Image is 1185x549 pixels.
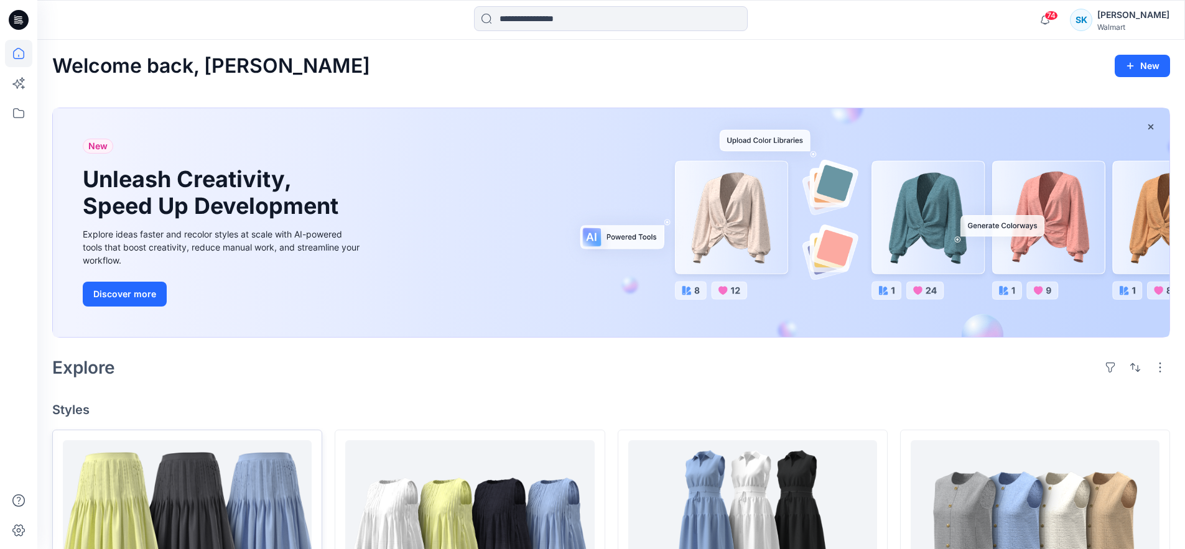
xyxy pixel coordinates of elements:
[83,228,363,267] div: Explore ideas faster and recolor styles at scale with AI-powered tools that boost creativity, red...
[1097,7,1169,22] div: [PERSON_NAME]
[1097,22,1169,32] div: Walmart
[52,55,370,78] h2: Welcome back, [PERSON_NAME]
[83,166,344,219] h1: Unleash Creativity, Speed Up Development
[52,402,1170,417] h4: Styles
[1115,55,1170,77] button: New
[1044,11,1058,21] span: 74
[83,282,167,307] button: Discover more
[88,139,108,154] span: New
[83,282,363,307] a: Discover more
[1070,9,1092,31] div: SK
[52,358,115,377] h2: Explore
